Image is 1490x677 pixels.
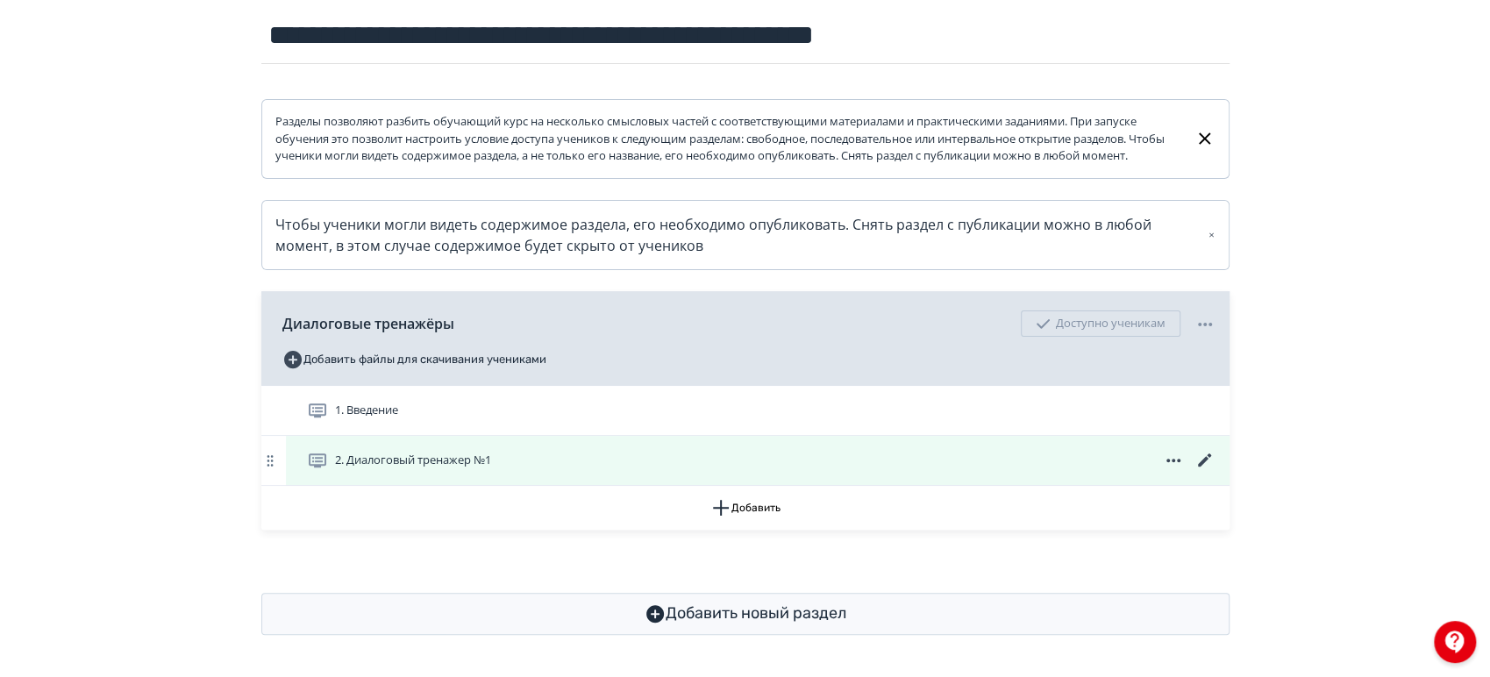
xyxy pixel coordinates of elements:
[1021,310,1180,337] div: Доступно ученикам
[282,313,454,334] span: Диалоговые тренажёры
[275,113,1181,165] div: Разделы позволяют разбить обучающий курс на несколько смысловых частей с соответствующими материа...
[261,386,1230,436] div: 1. Введение
[335,402,398,419] span: 1. Введение
[261,593,1230,635] button: Добавить новый раздел
[275,214,1216,256] div: Чтобы ученики могли видеть содержимое раздела, его необходимо опубликовать. Снять раздел с публик...
[282,346,546,374] button: Добавить файлы для скачивания учениками
[335,452,491,469] span: 2. Диалоговый тренажер №1
[261,486,1230,530] button: Добавить
[261,436,1230,486] div: 2. Диалоговый тренажер №1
